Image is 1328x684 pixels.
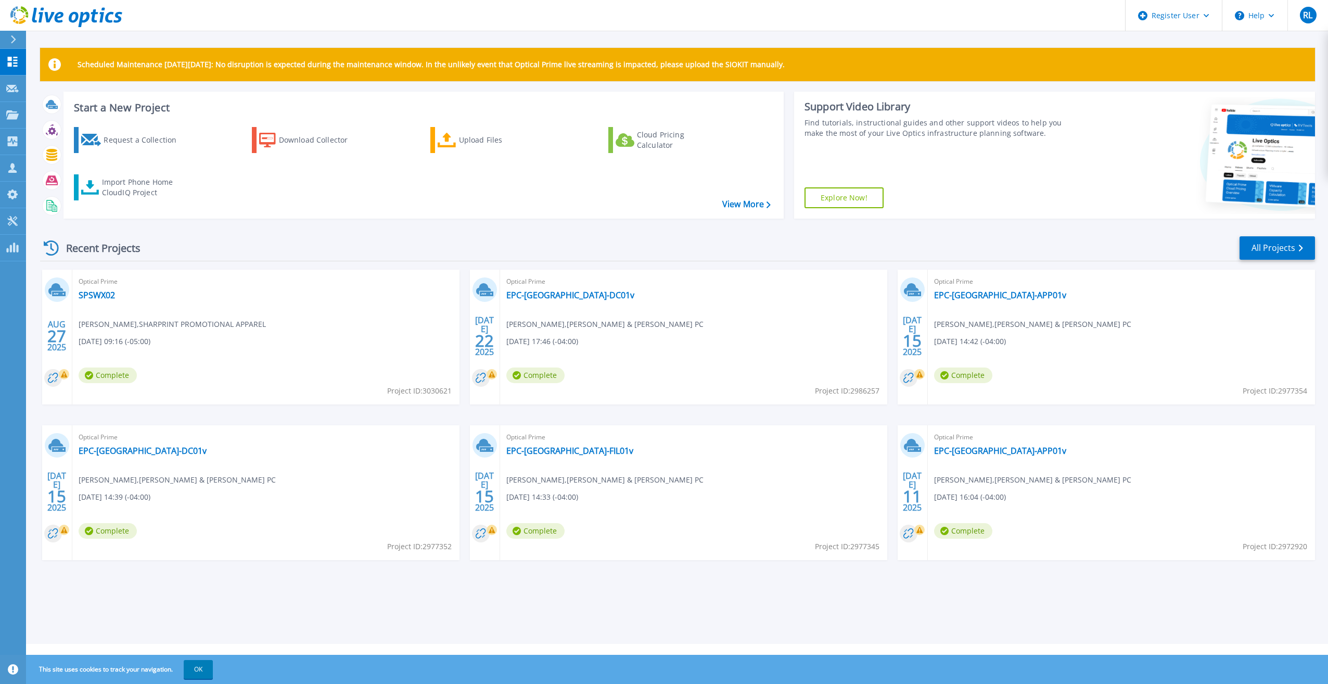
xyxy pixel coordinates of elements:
[47,492,66,501] span: 15
[475,317,494,355] div: [DATE] 2025
[78,60,785,69] p: Scheduled Maintenance [DATE][DATE]: No disruption is expected during the maintenance window. In t...
[506,276,881,287] span: Optical Prime
[252,127,368,153] a: Download Collector
[79,432,453,443] span: Optical Prime
[637,130,720,150] div: Cloud Pricing Calculator
[459,130,542,150] div: Upload Files
[934,474,1131,486] span: [PERSON_NAME] , [PERSON_NAME] & [PERSON_NAME] PC
[40,235,155,261] div: Recent Projects
[805,187,884,208] a: Explore Now!
[79,491,150,503] span: [DATE] 14:39 (-04:00)
[475,473,494,511] div: [DATE] 2025
[79,474,276,486] span: [PERSON_NAME] , [PERSON_NAME] & [PERSON_NAME] PC
[79,336,150,347] span: [DATE] 09:16 (-05:00)
[815,541,879,552] span: Project ID: 2977345
[74,127,190,153] a: Request a Collection
[934,432,1309,443] span: Optical Prime
[815,385,879,397] span: Project ID: 2986257
[902,473,922,511] div: [DATE] 2025
[506,319,704,330] span: [PERSON_NAME] , [PERSON_NAME] & [PERSON_NAME] PC
[506,368,565,383] span: Complete
[934,336,1006,347] span: [DATE] 14:42 (-04:00)
[74,102,770,113] h3: Start a New Project
[903,336,922,345] span: 15
[934,319,1131,330] span: [PERSON_NAME] , [PERSON_NAME] & [PERSON_NAME] PC
[29,660,213,679] span: This site uses cookies to track your navigation.
[506,474,704,486] span: [PERSON_NAME] , [PERSON_NAME] & [PERSON_NAME] PC
[805,118,1074,138] div: Find tutorials, instructional guides and other support videos to help you make the most of your L...
[506,523,565,539] span: Complete
[79,276,453,287] span: Optical Prime
[934,290,1066,300] a: EPC-[GEOGRAPHIC_DATA]-APP01v
[475,336,494,345] span: 22
[1243,541,1307,552] span: Project ID: 2972920
[279,130,362,150] div: Download Collector
[506,290,634,300] a: EPC-[GEOGRAPHIC_DATA]-DC01v
[102,177,183,198] div: Import Phone Home CloudIQ Project
[506,432,881,443] span: Optical Prime
[902,317,922,355] div: [DATE] 2025
[430,127,546,153] a: Upload Files
[79,290,115,300] a: SPSWX02
[903,492,922,501] span: 11
[506,446,633,456] a: EPC-[GEOGRAPHIC_DATA]-FIL01v
[1303,11,1312,19] span: RL
[934,523,992,539] span: Complete
[608,127,724,153] a: Cloud Pricing Calculator
[722,199,771,209] a: View More
[79,319,266,330] span: [PERSON_NAME] , SHARPRINT PROMOTIONAL APPAREL
[934,276,1309,287] span: Optical Prime
[934,491,1006,503] span: [DATE] 16:04 (-04:00)
[506,491,578,503] span: [DATE] 14:33 (-04:00)
[1240,236,1315,260] a: All Projects
[934,368,992,383] span: Complete
[475,492,494,501] span: 15
[79,523,137,539] span: Complete
[47,473,67,511] div: [DATE] 2025
[104,130,187,150] div: Request a Collection
[79,446,207,456] a: EPC-[GEOGRAPHIC_DATA]-DC01v
[79,368,137,383] span: Complete
[934,446,1066,456] a: EPC-[GEOGRAPHIC_DATA]-APP01v
[506,336,578,347] span: [DATE] 17:46 (-04:00)
[1243,385,1307,397] span: Project ID: 2977354
[805,100,1074,113] div: Support Video Library
[47,317,67,355] div: AUG 2025
[387,385,452,397] span: Project ID: 3030621
[387,541,452,552] span: Project ID: 2977352
[184,660,213,679] button: OK
[47,332,66,340] span: 27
